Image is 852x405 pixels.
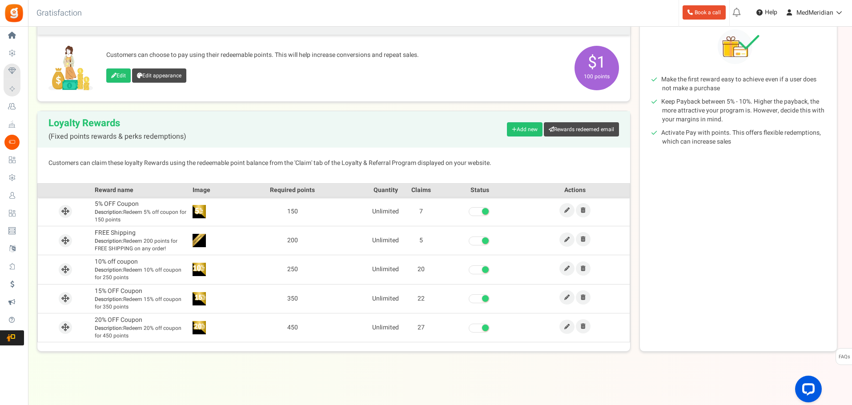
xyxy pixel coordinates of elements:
[662,97,826,124] li: Keep Payback between 5% - 10%. Higher the payback, the more attractive your program is. However, ...
[576,203,591,217] a: Remove
[403,255,439,284] td: 20
[95,237,188,253] span: Redeem 200 points for FREE SHIPPING on any order!
[48,46,93,90] img: Pay with points
[718,29,760,64] img: Tips
[95,237,123,245] b: Description:
[559,320,575,334] a: Edit
[662,75,826,93] li: Make the first reward easy to achieve even if a user does not make a purchase
[92,255,190,284] td: 10% off coupon
[48,133,186,141] span: (Fixed points rewards & perks redemptions)
[217,226,368,255] td: 200
[368,226,403,255] td: Unlimited
[403,197,439,226] td: 7
[439,183,520,197] th: Status
[403,313,439,342] td: 27
[95,208,123,216] b: Description:
[193,263,206,276] img: Reward
[92,183,190,197] th: Reward name
[753,5,781,20] a: Help
[559,261,575,276] a: Edit
[48,159,619,168] p: Customers can claim these loyalty Rewards using the redeemable point balance from the 'Claim' tab...
[507,122,543,136] a: Add new
[683,5,726,20] a: Book a call
[763,8,777,17] span: Help
[132,68,186,83] a: Edit appearance
[95,266,123,274] b: Description:
[575,46,619,90] span: $1
[193,234,206,247] img: Reward
[92,284,190,313] td: 15% OFF Coupon
[796,8,833,17] span: MedMeridian
[217,255,368,284] td: 250
[521,183,630,197] th: Actions
[544,122,619,136] a: Rewards redeemed email
[662,128,826,146] li: Activate Pay with points. This offers flexible redemptions, which can increase sales
[838,349,850,365] span: FAQs
[95,209,188,224] span: Redeem 5% off coupon for 150 points
[106,51,566,60] p: Customers can choose to pay using their redeemable points. This will help increase conversions an...
[403,183,439,197] th: Claims
[95,325,188,340] span: Redeem 20% off coupon for 450 points
[27,4,92,22] h3: Gratisfaction
[95,295,123,303] b: Description:
[559,203,575,217] a: Edit
[576,232,591,246] a: Remove
[217,183,368,197] th: Required points
[403,284,439,313] td: 22
[92,313,190,342] td: 20% OFF Coupon
[576,290,591,305] a: Remove
[217,313,368,342] td: 450
[559,290,575,305] a: Edit
[368,255,403,284] td: Unlimited
[368,313,403,342] td: Unlimited
[576,261,591,276] a: Remove
[559,233,575,247] a: Edit
[92,226,190,255] td: FREE Shipping
[368,284,403,313] td: Unlimited
[577,72,617,80] small: 100 points
[95,296,188,311] span: Redeem 15% off coupon for 350 points
[368,183,403,197] th: Quantity
[106,68,131,83] a: Edit
[4,3,24,23] img: Gratisfaction
[193,292,206,305] img: Reward
[95,324,123,332] b: Description:
[576,319,591,333] a: Remove
[368,197,403,226] td: Unlimited
[193,205,206,218] img: Reward
[193,321,206,334] img: Reward
[92,197,190,226] td: 5% OFF Coupon
[190,183,217,197] th: Image
[95,266,188,281] span: Redeem 10% off coupon for 250 points
[403,226,439,255] td: 5
[217,197,368,226] td: 150
[48,118,186,141] h2: Loyalty Rewards
[217,284,368,313] td: 350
